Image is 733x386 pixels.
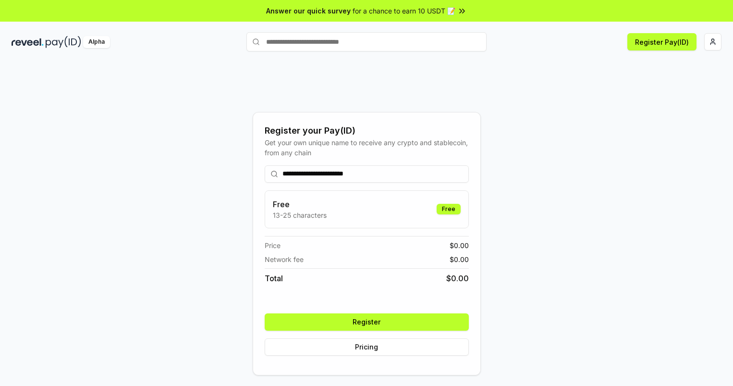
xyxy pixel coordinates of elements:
[83,36,110,48] div: Alpha
[450,240,469,250] span: $ 0.00
[266,6,351,16] span: Answer our quick survey
[12,36,44,48] img: reveel_dark
[265,273,283,284] span: Total
[273,199,327,210] h3: Free
[265,254,304,264] span: Network fee
[265,240,281,250] span: Price
[265,338,469,356] button: Pricing
[353,6,455,16] span: for a chance to earn 10 USDT 📝
[265,124,469,137] div: Register your Pay(ID)
[46,36,81,48] img: pay_id
[265,137,469,158] div: Get your own unique name to receive any crypto and stablecoin, from any chain
[446,273,469,284] span: $ 0.00
[437,204,461,214] div: Free
[265,313,469,331] button: Register
[627,33,696,50] button: Register Pay(ID)
[273,210,327,220] p: 13-25 characters
[450,254,469,264] span: $ 0.00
